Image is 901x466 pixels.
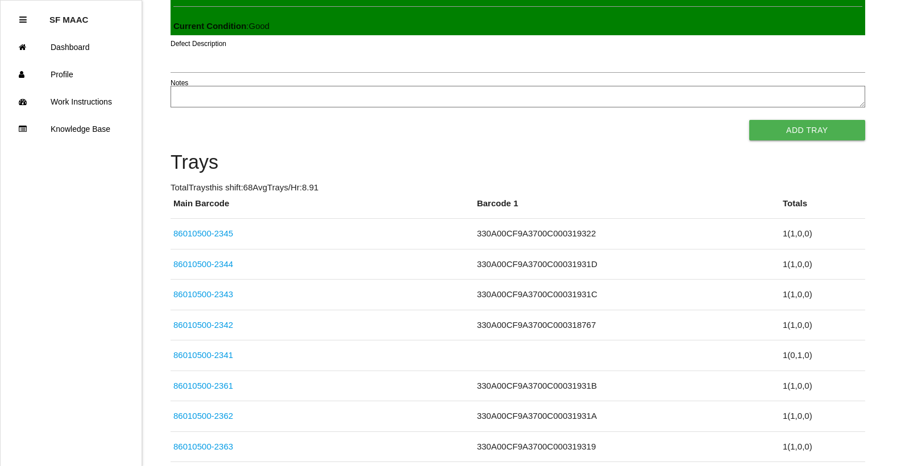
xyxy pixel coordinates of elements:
h4: Trays [171,152,865,173]
a: 86010500-2344 [173,259,233,269]
th: Main Barcode [171,197,474,219]
td: 330A00CF9A3700C00031931B [474,371,780,401]
p: SF MAAC [49,6,88,24]
label: Defect Description [171,39,226,49]
b: Current Condition [173,21,246,31]
td: 1 ( 1 , 0 , 0 ) [780,431,865,462]
a: 86010500-2342 [173,320,233,330]
td: 1 ( 1 , 0 , 0 ) [780,401,865,432]
span: : Good [173,21,269,31]
td: 1 ( 1 , 0 , 0 ) [780,280,865,310]
a: Work Instructions [1,88,142,115]
td: 1 ( 0 , 1 , 0 ) [780,340,865,371]
p: Total Trays this shift: 68 Avg Trays /Hr: 8.91 [171,181,865,194]
th: Barcode 1 [474,197,780,219]
td: 1 ( 1 , 0 , 0 ) [780,371,865,401]
td: 1 ( 1 , 0 , 0 ) [780,310,865,340]
td: 1 ( 1 , 0 , 0 ) [780,249,865,280]
td: 330A00CF9A3700C00031931A [474,401,780,432]
a: 86010500-2362 [173,411,233,421]
div: Close [19,6,27,34]
td: 330A00CF9A3700C00031931D [474,249,780,280]
a: 86010500-2363 [173,442,233,451]
td: 1 ( 1 , 0 , 0 ) [780,219,865,249]
a: Dashboard [1,34,142,61]
a: Knowledge Base [1,115,142,143]
td: 330A00CF9A3700C00031931C [474,280,780,310]
td: 330A00CF9A3700C000319322 [474,219,780,249]
th: Totals [780,197,865,219]
label: Notes [171,78,188,88]
a: 86010500-2343 [173,289,233,299]
a: 86010500-2341 [173,350,233,360]
a: Profile [1,61,142,88]
button: Add Tray [749,120,865,140]
td: 330A00CF9A3700C000319319 [474,431,780,462]
a: 86010500-2361 [173,381,233,390]
a: 86010500-2345 [173,228,233,238]
td: 330A00CF9A3700C000318767 [474,310,780,340]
